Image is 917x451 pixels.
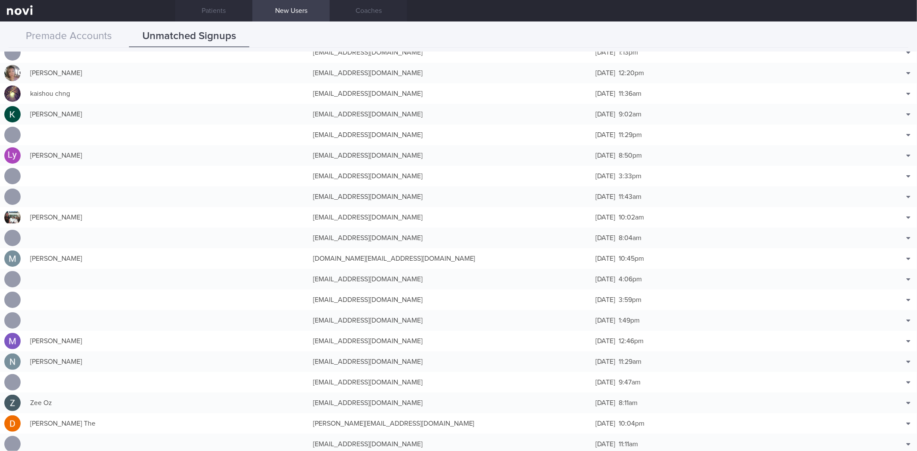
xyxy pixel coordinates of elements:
div: [EMAIL_ADDRESS][DOMAIN_NAME] [309,126,592,143]
span: 4:06pm [619,276,642,283]
span: 9:47am [619,379,641,386]
span: 12:20pm [619,70,644,76]
span: 8:04am [619,235,641,241]
span: [DATE] [595,173,615,180]
span: 11:36am [619,90,641,97]
div: [EMAIL_ADDRESS][DOMAIN_NAME] [309,44,592,61]
div: [PERSON_NAME] The [26,415,309,432]
span: 9:02am [619,111,641,118]
button: Premade Accounts [9,26,129,47]
button: Unmatched Signups [129,26,249,47]
span: [DATE] [595,90,615,97]
span: [DATE] [595,49,615,56]
div: [EMAIL_ADDRESS][DOMAIN_NAME] [309,332,592,350]
span: [DATE] [595,420,615,427]
span: 11:29am [619,358,641,365]
span: 11:29pm [619,131,642,138]
div: [EMAIL_ADDRESS][DOMAIN_NAME] [309,353,592,370]
span: 8:11am [619,399,638,406]
div: [EMAIL_ADDRESS][DOMAIN_NAME] [309,188,592,205]
div: [EMAIL_ADDRESS][DOMAIN_NAME] [309,394,592,411]
span: [DATE] [595,152,615,159]
span: 8:50pm [619,152,642,159]
div: [PERSON_NAME] [26,353,309,370]
div: [PERSON_NAME][EMAIL_ADDRESS][DOMAIN_NAME] [309,415,592,432]
span: [DATE] [595,338,615,344]
span: [DATE] [595,296,615,303]
div: [EMAIL_ADDRESS][DOMAIN_NAME] [309,291,592,308]
span: [DATE] [595,379,615,386]
span: [DATE] [595,70,615,76]
div: [EMAIL_ADDRESS][DOMAIN_NAME] [309,312,592,329]
span: 12:46pm [619,338,644,344]
span: [DATE] [595,317,615,324]
div: [EMAIL_ADDRESS][DOMAIN_NAME] [309,64,592,82]
span: [DATE] [595,276,615,283]
span: [DATE] [595,193,615,200]
span: 10:04pm [619,420,644,427]
div: [EMAIL_ADDRESS][DOMAIN_NAME] [309,85,592,102]
span: [DATE] [595,255,615,262]
div: [EMAIL_ADDRESS][DOMAIN_NAME] [309,106,592,123]
span: [DATE] [595,214,615,221]
span: [DATE] [595,441,615,448]
div: [PERSON_NAME] [26,147,309,164]
span: 10:45pm [619,255,644,262]
span: 10:02am [619,214,644,221]
div: [PERSON_NAME] [26,64,309,82]
span: [DATE] [595,235,615,241]
div: [PERSON_NAME] [26,332,309,350]
div: [EMAIL_ADDRESS][DOMAIN_NAME] [309,147,592,164]
span: 3:33pm [619,173,641,180]
div: [PERSON_NAME] [26,106,309,123]
div: [EMAIL_ADDRESS][DOMAIN_NAME] [309,168,592,185]
span: 3:59pm [619,296,641,303]
div: [EMAIL_ADDRESS][DOMAIN_NAME] [309,209,592,226]
div: Zee Oz [26,394,309,411]
span: 1:49pm [619,317,640,324]
span: [DATE] [595,399,615,406]
span: [DATE] [595,111,615,118]
span: [DATE] [595,358,615,365]
div: kaishou chng [26,85,309,102]
span: 11:11am [619,441,638,448]
div: [EMAIL_ADDRESS][DOMAIN_NAME] [309,374,592,391]
div: [EMAIL_ADDRESS][DOMAIN_NAME] [309,271,592,288]
div: [EMAIL_ADDRESS][DOMAIN_NAME] [309,229,592,247]
div: [PERSON_NAME] [26,209,309,226]
div: [DOMAIN_NAME][EMAIL_ADDRESS][DOMAIN_NAME] [309,250,592,267]
div: [PERSON_NAME] [26,250,309,267]
span: [DATE] [595,131,615,138]
span: 1:13pm [619,49,638,56]
span: 11:43am [619,193,641,200]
